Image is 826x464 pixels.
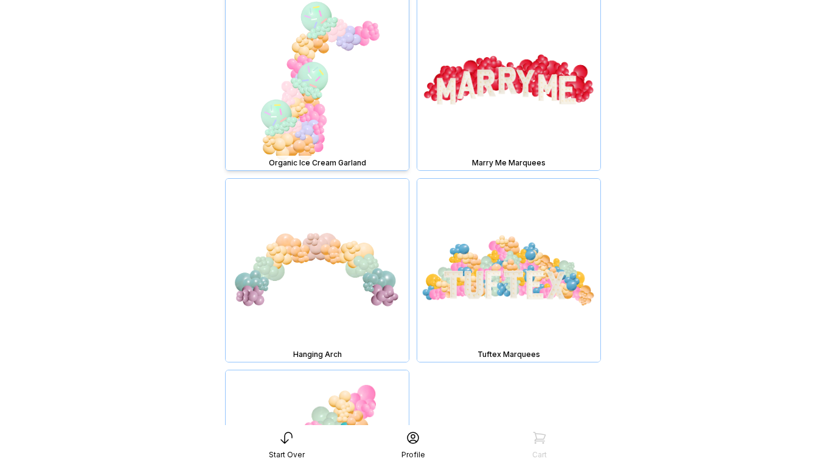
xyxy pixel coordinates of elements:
div: Start Over [269,450,305,460]
img: Hanging Arch [226,179,409,362]
div: Tuftex Marquees [420,350,598,359]
div: Profile [401,450,425,460]
img: Tuftex Marquees [417,179,600,362]
div: Hanging Arch [228,350,406,359]
div: Organic Ice Cream Garland [228,158,406,168]
div: Marry Me Marquees [420,158,598,168]
div: Cart [532,450,547,460]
